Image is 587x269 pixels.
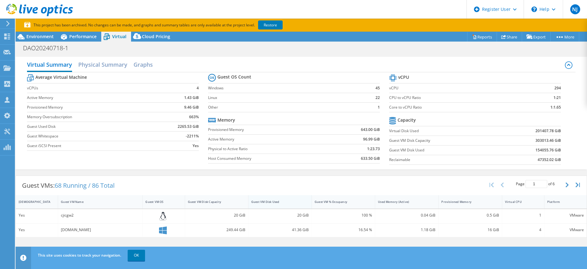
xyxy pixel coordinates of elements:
h2: Physical Summary [78,58,127,71]
a: Restore [258,20,283,29]
div: [DOMAIN_NAME] [61,226,139,233]
div: Yes [19,212,55,219]
b: 47352.02 GiB [538,157,561,163]
b: Average Virtual Machine [35,74,87,80]
h2: Graphs [134,58,153,71]
label: vCPU [389,85,522,91]
b: 154055.76 GiB [535,147,561,153]
b: 96.99 GiB [363,136,380,142]
label: Linux [208,95,364,101]
b: 2265.53 GiB [178,123,199,130]
span: Environment [26,34,54,39]
label: Memory Oversubscription [27,114,154,120]
div: Virtual CPU [505,200,534,204]
div: Platform [547,200,576,204]
label: Provisioned Memory [27,104,154,110]
b: 9.46 GiB [184,104,199,110]
div: Provisioned Memory [441,200,491,204]
b: vCPU [398,74,409,80]
span: Cloud Pricing [142,34,170,39]
h2: Virtual Summary [27,58,72,72]
input: jump to page [526,180,547,188]
b: Guest OS Count [217,74,251,80]
b: 22 [375,95,380,101]
b: 1:21 [553,95,561,101]
div: VMware [547,226,584,233]
label: Provisioned Memory [208,127,330,133]
label: CPU to vCPU Ratio [389,95,522,101]
b: 1.43 GiB [184,95,199,101]
label: Guest iSCSI Present [27,143,154,149]
label: Core to vCPU Ratio [389,104,522,110]
div: 4 [505,226,541,233]
span: 6 [553,181,555,186]
div: Guest VM Disk Capacity [188,200,238,204]
b: 294 [554,85,561,91]
div: Guest VM % Occupancy [315,200,365,204]
span: This site uses cookies to track your navigation. [38,253,121,258]
div: 100 % [315,212,372,219]
b: 663% [189,114,199,120]
label: Guest Used Disk [27,123,154,130]
b: Capacity [398,117,416,123]
label: Guest VM Disk Capacity [389,137,498,144]
label: Active Memory [208,136,330,142]
span: 68 Running / 86 Total [55,181,115,190]
div: 16 GiB [441,226,499,233]
label: Other [208,104,364,110]
div: [DEMOGRAPHIC_DATA] [19,200,48,204]
div: Guest VM OS [145,200,174,204]
div: Guest VM Name [61,200,132,204]
div: 0.5 GiB [441,212,499,219]
b: 201407.78 GiB [535,128,561,134]
label: Physical to Active Ratio [208,146,330,152]
div: 249.44 GiB [188,226,245,233]
div: cjicgw2 [61,212,139,219]
b: 1 [378,104,380,110]
b: 45 [375,85,380,91]
div: Yes [19,226,55,233]
div: VMware [547,212,584,219]
b: 643.00 GiB [361,127,380,133]
div: 1.18 GiB [378,226,435,233]
div: 1 [505,212,541,219]
label: Host Consumed Memory [208,155,330,162]
b: 1:23.73 [367,146,380,152]
b: 4 [197,85,199,91]
a: More [550,32,579,42]
label: Windows [208,85,364,91]
b: Yes [193,143,199,149]
label: Active Memory [27,95,154,101]
div: Guest VMs: [16,176,121,195]
b: 303013.46 GiB [535,137,561,144]
h1: DAO20240718-1 [20,45,78,52]
span: Page of [516,180,555,188]
b: 1:1.65 [550,104,561,110]
label: Guest VM Disk Used [389,147,498,153]
label: vCPUs [27,85,154,91]
b: -2211% [186,133,199,139]
p: This project has been archived. No changes can be made, and graphs and summary tables are only av... [24,22,329,29]
div: 20 GiB [251,212,309,219]
svg: \n [531,7,537,12]
div: Used Memory (Active) [378,200,428,204]
div: 41.36 GiB [251,226,309,233]
b: 633.50 GiB [361,155,380,162]
span: Performance [69,34,97,39]
a: Share [497,32,522,42]
b: Memory [217,117,235,123]
div: Guest VM Disk Used [251,200,301,204]
a: Reports [467,32,497,42]
label: Virtual Disk Used [389,128,498,134]
label: Reclaimable [389,157,498,163]
span: Virtual [112,34,126,39]
a: Export [522,32,551,42]
div: 0.04 GiB [378,212,435,219]
div: 16.54 % [315,226,372,233]
div: 20 GiB [188,212,245,219]
span: NJ [570,4,580,14]
label: Guest Whitespace [27,133,154,139]
a: OK [128,250,145,261]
